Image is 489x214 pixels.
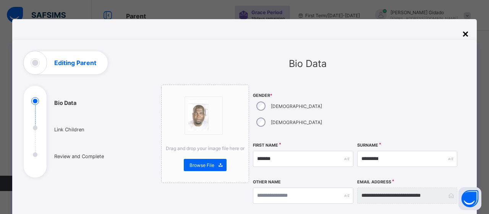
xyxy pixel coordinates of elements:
span: Bio Data [289,58,327,69]
img: bannerImage [188,100,209,131]
label: Email Address [357,180,391,185]
button: Open asap [458,187,481,210]
div: bannerImageDrag and drop your image file here orBrowse File [161,85,249,183]
span: Gender [253,93,353,98]
h1: Editing Parent [54,60,96,66]
label: [DEMOGRAPHIC_DATA] [271,119,322,125]
span: Drag and drop your image file here or [166,145,244,151]
label: Other Name [253,180,281,185]
label: [DEMOGRAPHIC_DATA] [271,103,322,109]
label: First Name [253,143,278,148]
label: Surname [357,143,378,148]
div: × [462,27,469,40]
span: Browse File [189,162,214,168]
